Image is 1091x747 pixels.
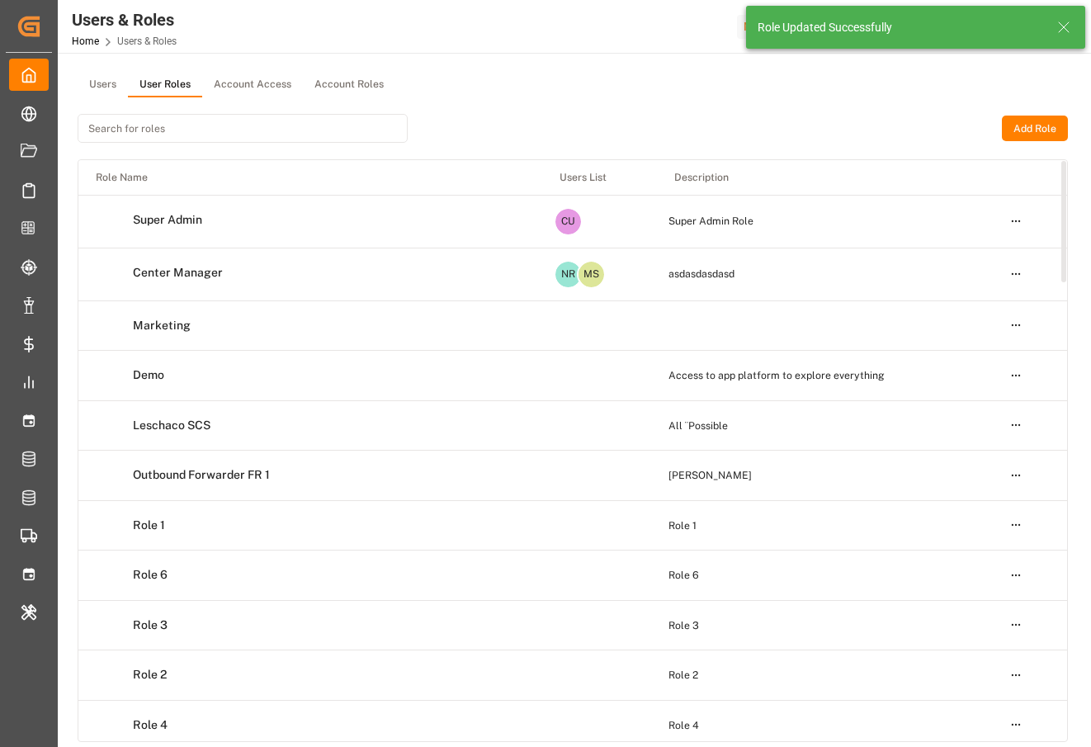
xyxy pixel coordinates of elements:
span: Role 3 [133,618,168,633]
input: Search for roles [78,114,408,143]
span: Role 6 [133,568,168,583]
th: Users List [542,160,657,195]
td: Role 2 [657,650,993,701]
span: CU [555,209,581,234]
td: All ¨Possible [657,400,993,451]
th: Description [657,160,993,195]
td: Access to app platform to explore everything [657,351,993,401]
span: Role 2 [133,668,167,683]
th: Role Name [78,160,542,195]
button: Add Role [1002,116,1068,142]
td: Role 1 [657,500,993,551]
span: MS [579,262,604,287]
div: Users & Roles [72,7,177,32]
td: [PERSON_NAME] [657,451,993,501]
span: Leschaco SCS [133,418,210,433]
div: Role Updated Successfully [758,19,1041,36]
button: NR [554,260,583,289]
span: NR [555,262,581,287]
button: CU [554,207,583,236]
td: Role 3 [657,600,993,650]
span: Demo [133,368,164,383]
span: Role 1 [133,518,165,533]
span: Outbound Forwarder FR 1 [133,468,270,483]
span: Super Admin [133,213,202,228]
button: Multi-Region [GEOGRAPHIC_DATA] [737,11,960,42]
div: Multi-Region [GEOGRAPHIC_DATA] [737,15,953,39]
td: asdasdasdasd [657,248,993,300]
a: Home [72,35,99,47]
span: Center Manager [133,266,223,281]
button: User Roles [128,73,202,97]
button: Account Access [202,73,303,97]
span: Marketing [133,319,191,333]
td: Super Admin Role [657,195,993,248]
button: Users [78,73,128,97]
button: Account Roles [303,73,395,97]
span: Role 4 [133,718,168,733]
td: Role 6 [657,551,993,601]
button: MS [577,260,606,289]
